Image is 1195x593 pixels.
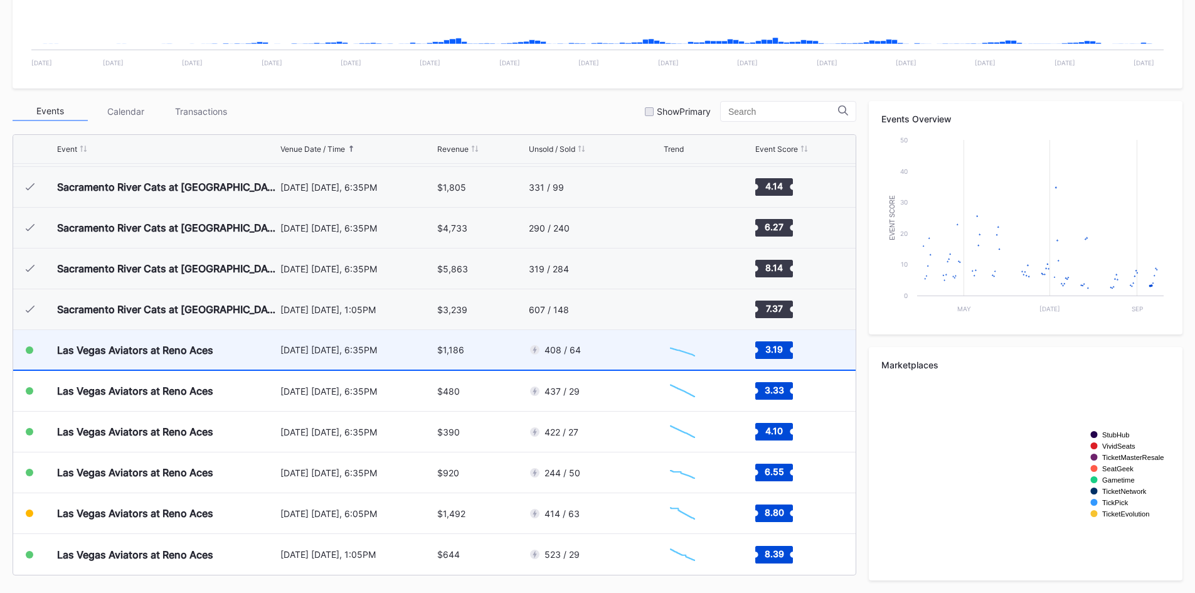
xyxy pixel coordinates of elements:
text: [DATE] [31,59,52,67]
div: 607 / 148 [529,304,569,315]
div: Venue Date / Time [280,144,345,154]
text: [DATE] [578,59,599,67]
svg: Chart title [664,171,701,203]
div: [DATE] [DATE], 6:35PM [280,182,435,193]
svg: Chart title [664,212,701,243]
input: Search [728,107,838,117]
svg: Chart title [664,498,701,529]
div: $644 [437,549,460,560]
div: $4,733 [437,223,467,233]
text: [DATE] [341,59,361,67]
text: 0 [904,292,908,299]
text: StubHub [1102,431,1130,439]
svg: Chart title [664,416,701,447]
text: 6.55 [764,466,783,477]
text: VividSeats [1102,442,1135,450]
text: [DATE] [658,59,679,67]
text: 6.27 [765,222,783,232]
div: Sacramento River Cats at [GEOGRAPHIC_DATA] Aces [57,303,277,316]
text: [DATE] [1039,305,1060,313]
div: Las Vegas Aviators at Reno Aces [57,385,213,397]
text: [DATE] [896,59,916,67]
text: 40 [900,168,908,175]
div: [DATE] [DATE], 6:35PM [280,386,435,397]
div: [DATE] [DATE], 6:35PM [280,467,435,478]
div: Show Primary [657,106,711,117]
div: Sacramento River Cats at [GEOGRAPHIC_DATA] Aces [57,262,277,275]
text: 3.19 [765,343,783,354]
text: 4.14 [765,181,783,191]
div: Calendar [88,102,163,121]
text: [DATE] [262,59,282,67]
text: 8.80 [764,507,783,518]
text: [DATE] [499,59,520,67]
text: SeatGeek [1102,465,1134,473]
text: [DATE] [420,59,440,67]
div: 414 / 63 [544,508,580,519]
div: Events Overview [881,114,1170,124]
svg: Chart title [664,375,701,407]
text: 8.39 [764,548,783,558]
div: Event [57,144,77,154]
div: $1,492 [437,508,465,519]
text: 10 [901,260,908,268]
text: [DATE] [1134,59,1154,67]
text: [DATE] [975,59,996,67]
div: Las Vegas Aviators at Reno Aces [57,425,213,438]
div: $480 [437,386,460,397]
div: 244 / 50 [544,467,580,478]
text: 30 [900,198,908,206]
text: [DATE] [182,59,203,67]
svg: Chart title [664,253,701,284]
text: [DATE] [103,59,124,67]
div: Unsold / Sold [529,144,575,154]
div: Sacramento River Cats at [GEOGRAPHIC_DATA] Aces [57,222,277,234]
div: [DATE] [DATE], 6:35PM [280,264,435,274]
text: May [957,305,971,313]
div: 408 / 64 [544,345,581,355]
text: Gametime [1102,476,1135,484]
div: $5,863 [437,264,468,274]
div: Event Score [755,144,798,154]
div: 422 / 27 [544,427,578,437]
text: 50 [900,136,908,144]
div: 319 / 284 [529,264,569,274]
div: Revenue [437,144,469,154]
text: TicketMasterResale [1102,454,1164,461]
div: $390 [437,427,460,437]
div: [DATE] [DATE], 6:35PM [280,223,435,233]
svg: Chart title [664,294,701,325]
div: Sacramento River Cats at [GEOGRAPHIC_DATA] Aces [57,181,277,193]
text: [DATE] [817,59,837,67]
text: 4.10 [765,425,783,436]
div: $1,186 [437,345,464,355]
svg: Chart title [881,380,1170,568]
text: Sep [1132,305,1143,313]
div: Events [13,102,88,121]
text: [DATE] [1054,59,1075,67]
div: Trend [664,144,684,154]
text: Event Score [889,195,896,240]
svg: Chart title [881,134,1170,322]
div: Las Vegas Aviators at Reno Aces [57,507,213,520]
div: [DATE] [DATE], 1:05PM [280,549,435,560]
text: [DATE] [737,59,758,67]
div: Las Vegas Aviators at Reno Aces [57,466,213,479]
text: TickPick [1102,499,1129,506]
div: 290 / 240 [529,223,570,233]
div: [DATE] [DATE], 1:05PM [280,304,435,315]
svg: Chart title [664,334,701,366]
text: TicketEvolution [1102,510,1149,518]
text: 20 [900,230,908,237]
div: $3,239 [437,304,467,315]
text: TicketNetwork [1102,488,1147,495]
div: [DATE] [DATE], 6:05PM [280,508,435,519]
text: 3.33 [764,385,783,395]
text: 7.37 [765,303,782,314]
div: Las Vegas Aviators at Reno Aces [57,548,213,561]
text: 8.14 [765,262,783,273]
div: Marketplaces [881,360,1170,370]
div: Las Vegas Aviators at Reno Aces [57,344,213,356]
div: 331 / 99 [529,182,564,193]
div: $1,805 [437,182,466,193]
